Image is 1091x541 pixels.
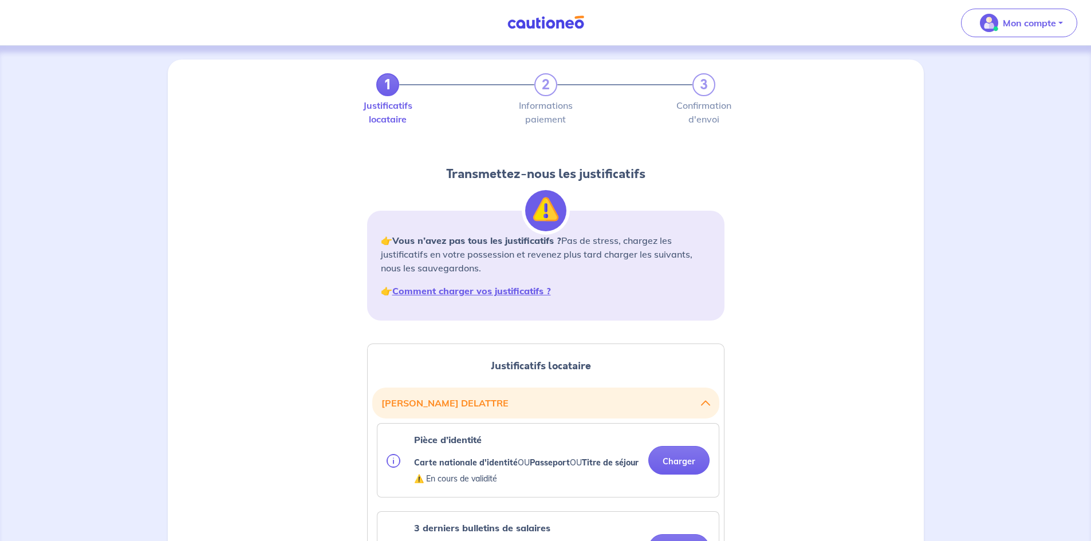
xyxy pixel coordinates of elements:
p: ⚠️ En cours de validité [414,472,639,485]
p: 👉 [381,284,711,298]
strong: Vous n’avez pas tous les justificatifs ? [392,235,561,246]
h2: Transmettez-nous les justificatifs [367,165,724,183]
p: OU OU [414,456,639,469]
img: illu_alert.svg [525,190,566,231]
a: 1 [376,73,399,96]
strong: Passeport [530,457,570,468]
a: Comment charger vos justificatifs ? [392,285,551,297]
button: [PERSON_NAME] DELATTRE [381,392,710,414]
strong: 3 derniers bulletins de salaires [414,522,550,534]
p: Mon compte [1003,16,1056,30]
strong: Carte nationale d'identité [414,457,518,468]
label: Informations paiement [534,101,557,124]
label: Justificatifs locataire [376,101,399,124]
p: 👉 Pas de stress, chargez les justificatifs en votre possession et revenez plus tard charger les s... [381,234,711,275]
img: info.svg [387,454,400,468]
img: illu_account_valid_menu.svg [980,14,998,32]
button: Charger [648,446,710,475]
div: categoryName: national-id, userCategory: cdi-without-trial [377,423,719,497]
span: Justificatifs locataire [491,358,591,373]
strong: Pièce d’identité [414,434,482,445]
img: Cautioneo [503,15,589,30]
label: Confirmation d'envoi [692,101,715,124]
strong: Titre de séjour [582,457,639,468]
button: illu_account_valid_menu.svgMon compte [961,9,1077,37]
